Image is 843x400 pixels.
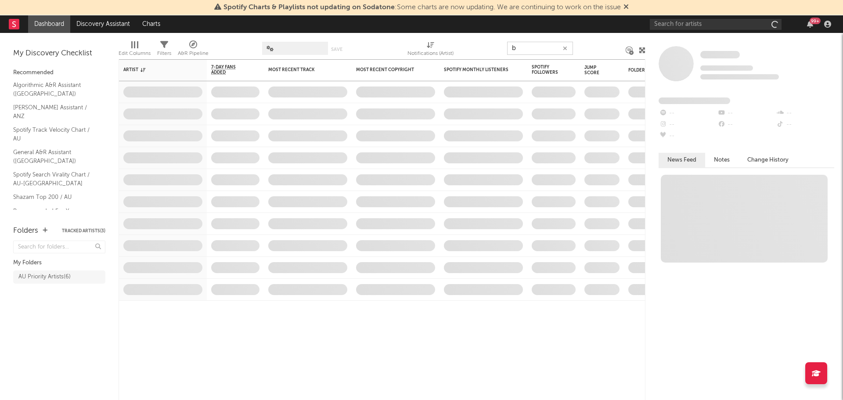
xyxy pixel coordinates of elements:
[13,270,105,284] a: AU Priority Artists(6)
[18,272,71,282] div: AU Priority Artists ( 6 )
[223,4,395,11] span: Spotify Charts & Playlists not updating on Sodatone
[659,153,705,167] button: News Feed
[700,74,779,79] span: 0 fans last week
[13,170,97,188] a: Spotify Search Virality Chart / AU-[GEOGRAPHIC_DATA]
[123,67,189,72] div: Artist
[507,42,573,55] input: Search...
[13,103,97,121] a: [PERSON_NAME] Assistant / ANZ
[407,37,454,63] div: Notifications (Artist)
[776,119,834,130] div: --
[62,229,105,233] button: Tracked Artists(3)
[623,4,629,11] span: Dismiss
[717,108,775,119] div: --
[119,37,151,63] div: Edit Columns
[532,65,562,75] div: Spotify Followers
[584,65,606,76] div: Jump Score
[223,4,621,11] span: : Some charts are now updating. We are continuing to work on the issue
[659,97,730,104] span: Fans Added by Platform
[13,80,97,98] a: Algorithmic A&R Assistant ([GEOGRAPHIC_DATA])
[628,68,694,73] div: Folders
[739,153,797,167] button: Change History
[178,37,209,63] div: A&R Pipeline
[331,47,342,52] button: Save
[13,258,105,268] div: My Folders
[119,48,151,59] div: Edit Columns
[717,119,775,130] div: --
[13,125,97,143] a: Spotify Track Velocity Chart / AU
[268,67,334,72] div: Most Recent Track
[13,68,105,78] div: Recommended
[13,226,38,236] div: Folders
[136,15,166,33] a: Charts
[659,108,717,119] div: --
[810,18,821,24] div: 99 +
[407,48,454,59] div: Notifications (Artist)
[659,119,717,130] div: --
[157,37,171,63] div: Filters
[776,108,834,119] div: --
[13,148,97,166] a: General A&R Assistant ([GEOGRAPHIC_DATA])
[705,153,739,167] button: Notes
[700,65,753,71] span: Tracking Since: [DATE]
[13,192,97,202] a: Shazam Top 200 / AU
[356,67,422,72] div: Most Recent Copyright
[157,48,171,59] div: Filters
[178,48,209,59] div: A&R Pipeline
[659,130,717,142] div: --
[700,51,740,58] span: Some Artist
[28,15,70,33] a: Dashboard
[807,21,813,28] button: 99+
[211,65,246,75] span: 7-Day Fans Added
[13,206,97,216] a: Recommended For You
[70,15,136,33] a: Discovery Assistant
[13,48,105,59] div: My Discovery Checklist
[444,67,510,72] div: Spotify Monthly Listeners
[650,19,782,30] input: Search for artists
[700,50,740,59] a: Some Artist
[13,241,105,253] input: Search for folders...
